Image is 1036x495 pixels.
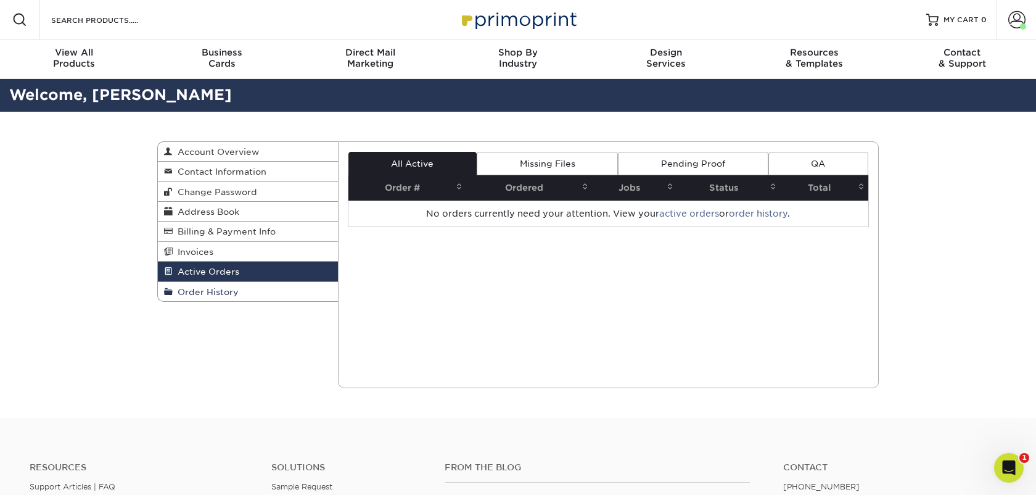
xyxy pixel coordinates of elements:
[158,162,338,181] a: Contact Information
[444,47,592,58] span: Shop By
[456,6,580,33] img: Primoprint
[158,242,338,262] a: Invoices
[888,47,1036,58] span: Contact
[158,142,338,162] a: Account Overview
[677,175,780,201] th: Status
[173,147,259,157] span: Account Overview
[173,207,239,217] span: Address Book
[348,201,869,227] td: No orders currently need your attention. View your or .
[158,222,338,241] a: Billing & Payment Info
[148,40,296,79] a: BusinessCards
[173,287,239,297] span: Order History
[1019,453,1029,463] span: 1
[729,209,787,218] a: order history
[592,47,740,69] div: Services
[30,462,253,473] h4: Resources
[348,152,477,175] a: All Active
[592,47,740,58] span: Design
[740,47,888,58] span: Resources
[173,247,213,257] span: Invoices
[981,15,987,24] span: 0
[173,227,276,236] span: Billing & Payment Info
[296,40,444,79] a: Direct MailMarketing
[888,47,1036,69] div: & Support
[271,482,332,491] a: Sample Request
[740,40,888,79] a: Resources& Templates
[271,462,425,473] h4: Solutions
[768,152,868,175] a: QA
[466,175,592,201] th: Ordered
[618,152,768,175] a: Pending Proof
[148,47,296,58] span: Business
[296,47,444,58] span: Direct Mail
[444,40,592,79] a: Shop ByIndustry
[783,482,860,491] a: [PHONE_NUMBER]
[477,152,618,175] a: Missing Files
[444,47,592,69] div: Industry
[158,262,338,281] a: Active Orders
[173,267,239,277] span: Active Orders
[943,15,979,25] span: MY CART
[148,47,296,69] div: Cards
[158,202,338,222] a: Address Book
[659,209,719,218] a: active orders
[592,40,740,79] a: DesignServices
[296,47,444,69] div: Marketing
[173,187,257,197] span: Change Password
[445,462,750,473] h4: From the Blog
[780,175,868,201] th: Total
[994,453,1024,483] iframe: Intercom live chat
[173,167,266,177] span: Contact Information
[888,40,1036,79] a: Contact& Support
[348,175,466,201] th: Order #
[740,47,888,69] div: & Templates
[158,282,338,301] a: Order History
[3,457,105,491] iframe: Google Customer Reviews
[50,12,170,27] input: SEARCH PRODUCTS.....
[158,182,338,202] a: Change Password
[783,462,1006,473] a: Contact
[592,175,677,201] th: Jobs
